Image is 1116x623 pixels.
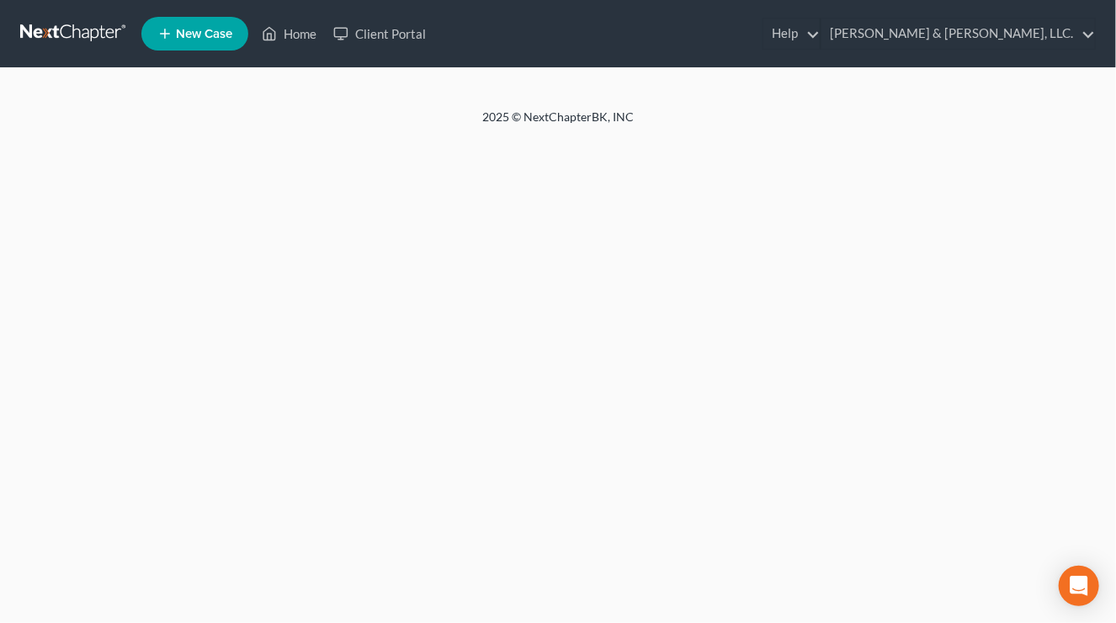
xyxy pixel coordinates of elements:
div: 2025 © NextChapterBK, INC [78,109,1038,139]
new-legal-case-button: New Case [141,17,248,51]
a: [PERSON_NAME] & [PERSON_NAME], LLC. [821,19,1095,49]
div: Open Intercom Messenger [1059,566,1099,606]
a: Client Portal [325,19,434,49]
a: Home [253,19,325,49]
a: Help [763,19,820,49]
